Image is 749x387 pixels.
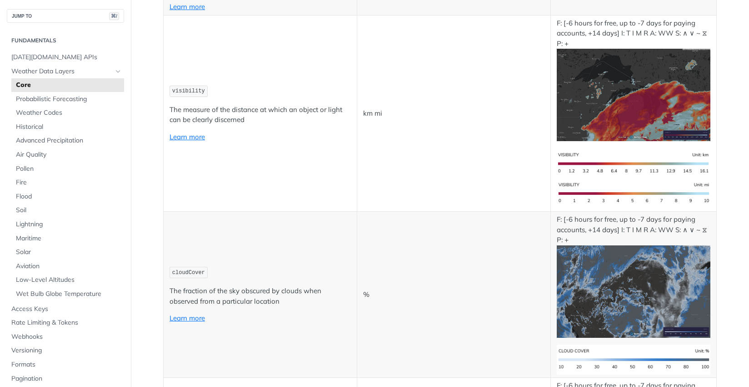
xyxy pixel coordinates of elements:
span: Lightning [16,220,122,229]
a: Lightning [11,218,124,231]
a: Learn more [170,2,205,11]
a: Pollen [11,162,124,176]
a: Probabilistic Forecasting [11,92,124,106]
span: Formats [11,360,122,369]
a: Core [11,78,124,92]
span: Webhooks [11,332,122,341]
span: Pagination [11,374,122,383]
a: Formats [7,358,124,372]
span: Versioning [11,346,122,355]
a: Access Keys [7,302,124,316]
span: Historical [16,122,122,132]
a: Fire [11,176,124,189]
a: Historical [11,120,124,134]
span: Low-Level Altitudes [16,275,122,285]
span: Expand image [557,355,710,363]
a: Weather Codes [11,106,124,120]
span: Weather Codes [16,108,122,117]
a: Pagination [7,372,124,386]
span: [DATE][DOMAIN_NAME] APIs [11,53,122,62]
span: cloudCover [172,270,205,276]
a: Soil [11,204,124,217]
p: km mi [363,108,544,119]
p: % [363,290,544,300]
span: Air Quality [16,150,122,159]
span: Wet Bulb Globe Temperature [16,290,122,299]
span: visibility [172,88,205,94]
span: Expand image [557,90,710,98]
span: Rate Limiting & Tokens [11,318,122,327]
span: Access Keys [11,305,122,314]
a: Solar [11,245,124,259]
a: Rate Limiting & Tokens [7,316,124,330]
span: Core [16,81,122,90]
span: Solar [16,248,122,257]
a: Webhooks [7,330,124,344]
span: Weather Data Layers [11,67,112,76]
span: Pollen [16,164,122,173]
a: Low-Level Altitudes [11,273,124,287]
p: F: [-6 hours for free, up to -7 days for paying accounts, +14 days] I: T I M R A: WW S: ∧ ∨ ~ ⧖ P: + [557,18,710,141]
a: Learn more [170,314,205,322]
p: F: [-6 hours for free, up to -7 days for paying accounts, +14 days] I: T I M R A: WW S: ∧ ∨ ~ ⧖ P: + [557,214,710,337]
span: Aviation [16,262,122,271]
a: Maritime [11,232,124,245]
span: Soil [16,206,122,215]
span: Probabilistic Forecasting [16,95,122,104]
span: Maritime [16,234,122,243]
a: Learn more [170,132,205,141]
span: Advanced Precipitation [16,136,122,145]
span: Expand image [557,188,710,197]
a: Weather Data LayersHide subpages for Weather Data Layers [7,65,124,78]
span: Flood [16,192,122,201]
a: Air Quality [11,148,124,162]
a: Versioning [7,344,124,357]
h2: Fundamentals [7,36,124,45]
a: Aviation [11,260,124,273]
span: Expand image [557,158,710,167]
button: JUMP TO⌘/ [7,9,124,23]
a: [DATE][DOMAIN_NAME] APIs [7,51,124,64]
a: Wet Bulb Globe Temperature [11,287,124,301]
span: Expand image [557,286,710,295]
button: Hide subpages for Weather Data Layers [115,68,122,75]
span: Fire [16,178,122,187]
p: The measure of the distance at which an object or light can be clearly discerned [170,105,351,125]
a: Flood [11,190,124,204]
p: The fraction of the sky obscured by clouds when observed from a particular location [170,286,351,306]
a: Advanced Precipitation [11,134,124,148]
span: ⌘/ [109,12,119,20]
